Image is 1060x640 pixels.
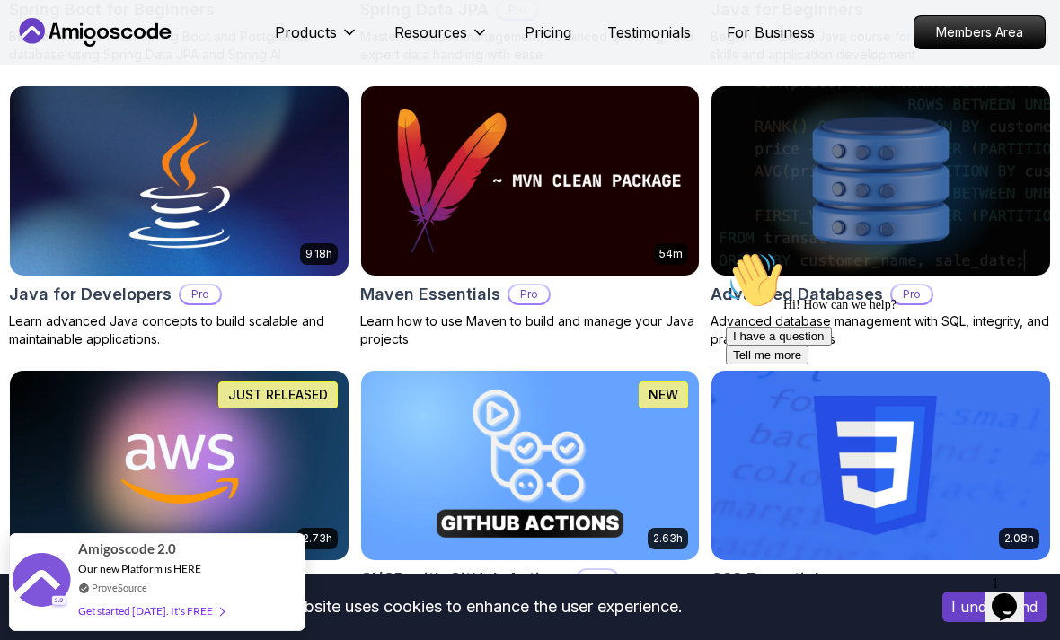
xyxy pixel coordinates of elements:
button: Resources [394,22,489,57]
iframe: chat widget [985,568,1042,622]
p: Learn advanced Java concepts to build scalable and maintainable applications. [9,312,349,348]
img: CI/CD with GitHub Actions card [361,371,700,560]
button: Tell me more [7,101,90,120]
h2: Java for Developers [9,282,172,307]
img: CSS Essentials card [711,371,1050,560]
a: CSS Essentials card2.08hCSS EssentialsMaster the fundamentals of CSS and bring your websites to l... [711,370,1051,633]
img: Maven Essentials card [361,86,700,276]
img: Java for Developers card [10,86,349,276]
h2: CSS Essentials [711,566,828,592]
a: Java for Developers card9.18hJava for DevelopersProLearn advanced Java concepts to build scalable... [9,85,349,348]
button: Products [275,22,358,57]
span: Hi! How can we help? [7,54,178,67]
a: Testimonials [607,22,691,43]
p: JUST RELEASED [228,386,328,404]
p: Learn how to use Maven to build and manage your Java projects [360,312,701,348]
a: Maven Essentials card54mMaven EssentialsProLearn how to use Maven to build and manage your Java p... [360,85,701,348]
div: Get started [DATE]. It's FREE [78,601,224,621]
h2: Advanced Databases [711,282,883,307]
span: Our new Platform is HERE [78,562,201,575]
p: 54m [659,247,683,261]
p: Pro [509,285,549,303]
p: Products [275,22,337,43]
img: :wave: [7,7,65,65]
h2: CI/CD with GitHub Actions [360,566,569,592]
div: 👋Hi! How can we help?I have a questionTell me more [7,7,331,120]
div: This website uses cookies to enhance the user experience. [13,587,915,627]
p: NEW [649,386,678,404]
img: Advanced Databases card [711,86,1050,276]
span: Amigoscode 2.0 [78,539,176,559]
p: 2.63h [653,531,683,546]
a: CI/CD with GitHub Actions card2.63hNEWCI/CD with GitHub ActionsProMaster CI/CD pipelines with Git... [360,370,701,633]
a: Members Area [914,15,1046,49]
iframe: chat widget [719,244,1042,559]
p: Pro [181,285,220,303]
p: Advanced database management with SQL, integrity, and practical applications [711,312,1051,348]
a: ProveSource [92,580,147,595]
p: Members Area [914,16,1045,48]
a: Advanced Databases cardAdvanced DatabasesProAdvanced database management with SQL, integrity, and... [711,85,1051,348]
p: 9.18h [305,247,332,261]
p: Pro [578,570,617,588]
button: Accept cookies [942,592,1047,622]
img: provesource social proof notification image [13,553,71,611]
img: AWS for Developers card [10,371,349,560]
a: Pricing [525,22,571,43]
a: For Business [727,22,815,43]
p: 2.73h [303,531,332,546]
p: Resources [394,22,467,43]
h2: Maven Essentials [360,282,500,307]
button: I have a question [7,83,113,101]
